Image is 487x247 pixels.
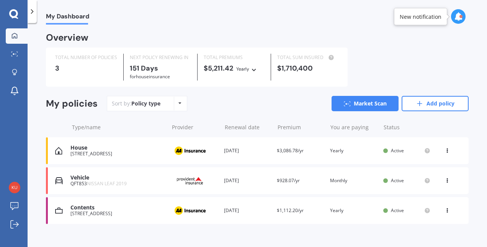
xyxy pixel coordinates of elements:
[225,123,271,131] div: Renewal date
[46,98,98,109] div: My policies
[130,54,191,61] div: NEXT POLICY RENEWING IN
[55,64,117,72] div: 3
[112,100,160,107] div: Sort by:
[46,34,88,41] div: Overview
[224,177,271,184] div: [DATE]
[130,64,158,73] b: 151 Days
[70,204,165,211] div: Contents
[171,173,209,188] img: Provident
[55,54,117,61] div: TOTAL NUMBER OF POLICIES
[70,145,165,151] div: House
[55,177,63,184] img: Vehicle
[400,13,441,20] div: New notification
[130,73,170,80] span: for House insurance
[9,182,20,193] img: f0faaadaa044958a975756c703b2e3d4
[278,123,324,131] div: Premium
[277,54,338,61] div: TOTAL SUM INSURED
[70,211,165,216] div: [STREET_ADDRESS]
[171,203,209,218] img: AA
[391,147,404,154] span: Active
[55,207,63,214] img: Contents
[384,123,430,131] div: Status
[131,100,160,107] div: Policy type
[402,96,469,111] a: Add policy
[330,147,377,155] div: Yearly
[204,64,265,73] div: $5,211.42
[70,181,165,186] div: QFT853
[277,147,304,154] span: $3,086.78/yr
[55,147,62,155] img: House
[70,175,165,181] div: Vehicle
[172,123,219,131] div: Provider
[391,207,404,214] span: Active
[330,177,377,184] div: Monthly
[330,123,377,131] div: You are paying
[277,207,304,214] span: $1,112.20/yr
[204,54,265,61] div: TOTAL PREMIUMS
[391,177,404,184] span: Active
[330,207,377,214] div: Yearly
[332,96,399,111] a: Market Scan
[224,147,271,155] div: [DATE]
[277,64,338,72] div: $1,710,400
[224,207,271,214] div: [DATE]
[70,151,165,156] div: [STREET_ADDRESS]
[72,123,166,131] div: Type/name
[171,143,209,158] img: AA
[236,65,249,73] div: Yearly
[87,180,127,187] span: NISSAN LEAF 2019
[277,177,300,184] span: $928.07/yr
[46,13,89,23] span: My Dashboard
